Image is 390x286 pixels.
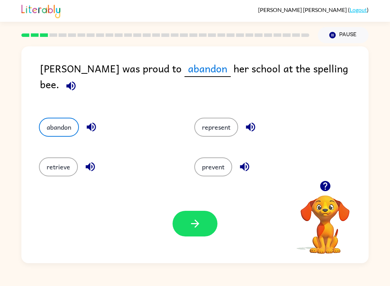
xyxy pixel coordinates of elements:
[258,6,348,13] span: [PERSON_NAME] [PERSON_NAME]
[39,157,78,176] button: retrieve
[184,60,231,77] span: abandon
[350,6,367,13] a: Logout
[318,27,369,43] button: Pause
[39,118,79,137] button: abandon
[258,6,369,13] div: ( )
[21,3,60,18] img: Literably
[40,60,369,104] div: [PERSON_NAME] was proud to her school at the spelling bee.
[194,157,232,176] button: prevent
[194,118,238,137] button: represent
[290,184,360,255] video: Your browser must support playing .mp4 files to use Literably. Please try using another browser.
